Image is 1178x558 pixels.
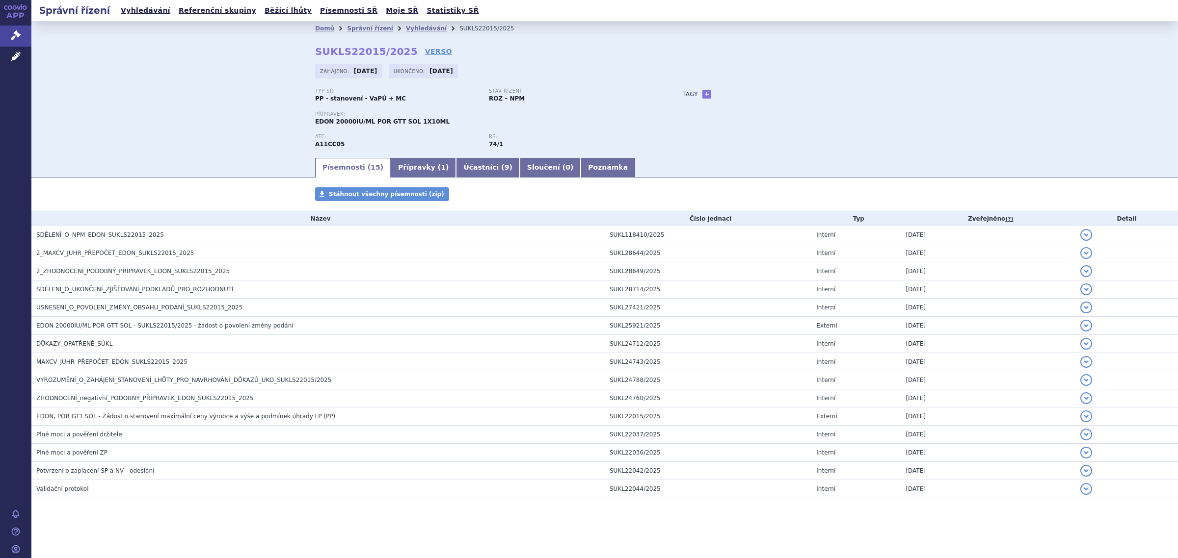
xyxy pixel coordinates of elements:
button: detail [1080,265,1092,277]
button: detail [1080,465,1092,477]
span: Interní [816,231,835,238]
a: Písemnosti SŘ [317,4,380,17]
a: Stáhnout všechny písemnosti (zip) [315,187,449,201]
td: SUKL24788/2025 [605,371,811,389]
span: Interní [816,467,835,474]
button: detail [1080,302,1092,313]
button: detail [1080,447,1092,458]
td: [DATE] [901,407,1075,426]
td: SUKL22042/2025 [605,462,811,480]
span: 9 [505,163,509,171]
td: [DATE] [901,280,1075,299]
button: detail [1080,229,1092,241]
strong: [DATE] [429,68,453,75]
span: DŮKAZY_OPATŘENÉ_SÚKL [36,340,112,347]
a: Domů [315,25,334,32]
td: SUKL22015/2025 [605,407,811,426]
td: SUKL25921/2025 [605,317,811,335]
strong: SUKLS22015/2025 [315,46,418,57]
td: [DATE] [901,226,1075,244]
span: 2_ZHODNOCENÍ_PODOBNÝ_PŘÍPRAVEK_EDON_SUKLS22015_2025 [36,268,230,275]
a: + [702,90,711,99]
td: [DATE] [901,335,1075,353]
h3: Tagy [682,88,698,100]
td: [DATE] [901,353,1075,371]
span: Externí [816,322,837,329]
td: SUKL28714/2025 [605,280,811,299]
a: Přípravky (1) [391,158,456,178]
span: 1 [441,163,446,171]
a: VERSO [425,47,452,56]
span: 2_MAXCV_JUHR_PŘEPOČET_EDON_SUKLS22015_2025 [36,250,194,256]
span: 0 [565,163,570,171]
button: detail [1080,374,1092,386]
button: detail [1080,356,1092,368]
span: Potvrzení o zaplacení SP a NV - odeslání [36,467,154,474]
td: SUKL24760/2025 [605,389,811,407]
span: Plné moci a pověření držitele [36,431,122,438]
span: EDON, POR GTT SOL - Žádost o stanovení maximální ceny výrobce a výše a podmínek úhrady LP (PP) [36,413,335,420]
span: EDON 20000IU/ML POR GTT SOL 1X10ML [315,118,450,125]
span: Interní [816,304,835,311]
span: Plné moci a pověření ZP [36,449,107,456]
button: detail [1080,392,1092,404]
td: [DATE] [901,371,1075,389]
td: SUKL22044/2025 [605,480,811,498]
span: Stáhnout všechny písemnosti (zip) [329,191,444,198]
li: SUKLS22015/2025 [459,21,527,36]
p: Stav řízení: [489,88,653,94]
a: Běžící lhůty [262,4,315,17]
button: detail [1080,338,1092,350]
span: Validační protokol [36,485,89,492]
td: [DATE] [901,244,1075,262]
span: Interní [816,286,835,293]
td: SUKL28649/2025 [605,262,811,280]
td: [DATE] [901,317,1075,335]
strong: PP - stanovení - VaPÚ + MC [315,95,406,102]
th: Typ [811,211,901,226]
span: Interní [816,449,835,456]
button: detail [1080,283,1092,295]
a: Účastníci (9) [456,158,519,178]
a: Poznámka [581,158,635,178]
span: ZHODNOCENÍ_negativní_PODOBNÝ_PŘÍPRAVEK_EDON_SUKLS22015_2025 [36,395,254,402]
th: Detail [1075,211,1178,226]
td: SUKL28644/2025 [605,244,811,262]
span: Interní [816,377,835,383]
span: EDON 20000IU/ML POR GTT SOL - SUKLS22015/2025 - žádost o povolení změny podání [36,322,294,329]
abbr: (?) [1005,216,1013,223]
td: [DATE] [901,462,1075,480]
a: Moje SŘ [383,4,421,17]
span: SDĚLENÍ_O_NPM_EDON_SUKLS22015_2025 [36,231,164,238]
span: Externí [816,413,837,420]
span: Interní [816,431,835,438]
button: detail [1080,483,1092,495]
strong: ROZ – NPM [489,95,525,102]
span: Interní [816,250,835,256]
span: Interní [816,340,835,347]
td: [DATE] [901,389,1075,407]
td: SUKL22036/2025 [605,444,811,462]
a: Vyhledávání [406,25,447,32]
strong: léčiva k terapii a profylaxi osteoporózy, vitamin D, p.o. [489,141,503,148]
strong: CHOLEKALCIFEROL [315,141,345,148]
span: 15 [371,163,380,171]
td: [DATE] [901,262,1075,280]
span: SDĚLENÍ_O_UKONČENÍ_ZJIŠŤOVÁNÍ_PODKLADŮ_PRO_ROZHODNUTÍ [36,286,234,293]
h2: Správní řízení [31,3,118,17]
strong: [DATE] [354,68,377,75]
a: Statistiky SŘ [424,4,482,17]
td: [DATE] [901,480,1075,498]
button: detail [1080,320,1092,331]
p: RS: [489,134,653,140]
td: SUKL24743/2025 [605,353,811,371]
a: Referenční skupiny [176,4,259,17]
th: Číslo jednací [605,211,811,226]
span: Interní [816,485,835,492]
p: ATC: [315,134,479,140]
p: Typ SŘ: [315,88,479,94]
td: [DATE] [901,299,1075,317]
p: Přípravek: [315,111,663,117]
span: VYROZUMĚNÍ_O_ZAHÁJENÍ_STANOVENÍ_LHŮTY_PRO_NAVRHOVÁNÍ_DŮKAZŮ_UKO_SUKLS22015/2025 [36,377,332,383]
span: MAXCV_JUHR_PŘEPOČET_EDON_SUKLS22015_2025 [36,358,187,365]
